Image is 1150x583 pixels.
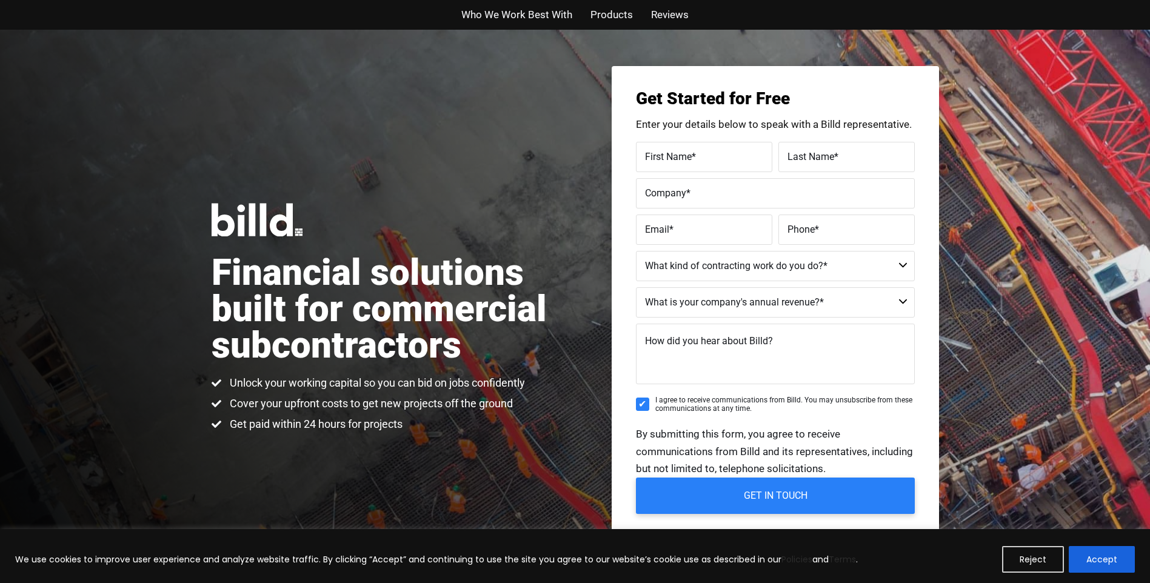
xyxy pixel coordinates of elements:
[212,255,575,364] h1: Financial solutions built for commercial subcontractors
[636,90,915,107] h3: Get Started for Free
[645,150,692,162] span: First Name
[590,6,633,24] a: Products
[15,552,858,567] p: We use cookies to improve user experience and analyze website traffic. By clicking “Accept” and c...
[636,478,915,514] input: GET IN TOUCH
[829,553,856,565] a: Terms
[651,6,689,24] a: Reviews
[787,223,815,235] span: Phone
[636,428,913,475] span: By submitting this form, you agree to receive communications from Billd and its representatives, ...
[636,398,649,411] input: I agree to receive communications from Billd. You may unsubscribe from these communications at an...
[645,335,773,347] span: How did you hear about Billd?
[461,6,572,24] a: Who We Work Best With
[645,187,686,198] span: Company
[645,223,669,235] span: Email
[787,150,834,162] span: Last Name
[1002,546,1064,573] button: Reject
[712,526,847,544] span: Your information is safe and secure
[227,376,525,390] span: Unlock your working capital so you can bid on jobs confidently
[636,119,915,130] p: Enter your details below to speak with a Billd representative.
[1069,546,1135,573] button: Accept
[227,396,513,411] span: Cover your upfront costs to get new projects off the ground
[227,417,403,431] span: Get paid within 24 hours for projects
[655,396,915,413] span: I agree to receive communications from Billd. You may unsubscribe from these communications at an...
[781,553,812,565] a: Policies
